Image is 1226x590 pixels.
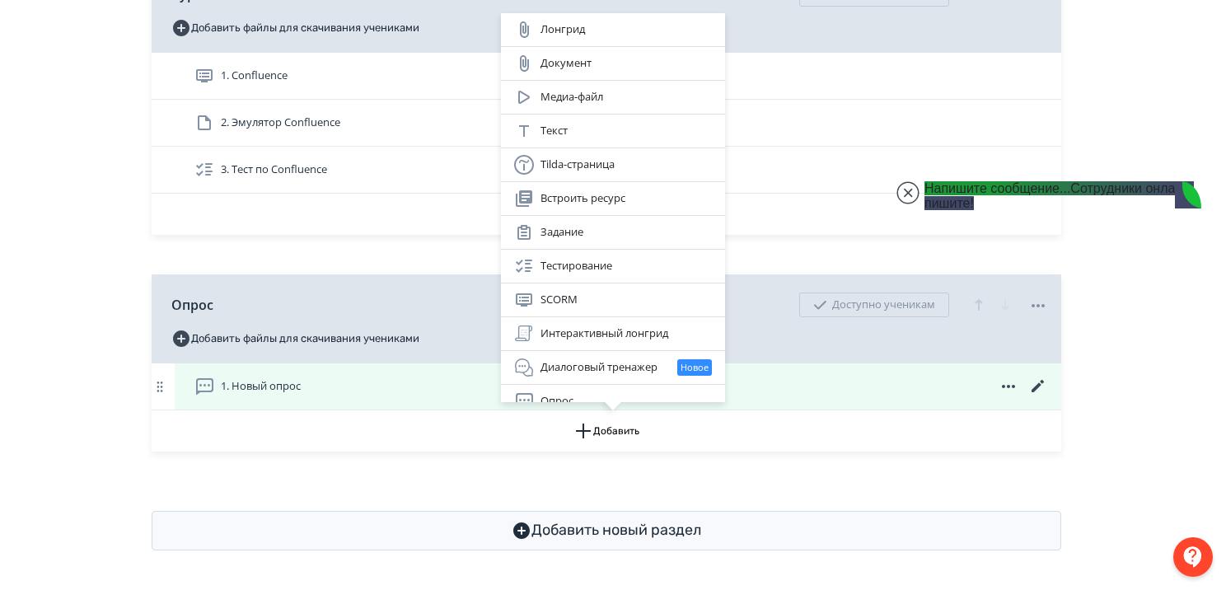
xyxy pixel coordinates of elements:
[514,290,712,310] div: SCORM
[514,54,712,73] div: Документ
[514,20,712,40] div: Лонгрид
[514,121,712,141] div: Текст
[514,189,712,208] div: Встроить ресурс
[514,87,712,107] div: Медиа-файл
[681,361,709,375] span: Новое
[514,256,712,276] div: Тестирование
[514,155,712,175] div: Tilda-страница
[514,222,712,242] div: Задание
[514,391,712,411] div: Опрос
[514,324,712,344] div: Интерактивный лонгрид
[514,358,712,377] div: Диалоговый тренажер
